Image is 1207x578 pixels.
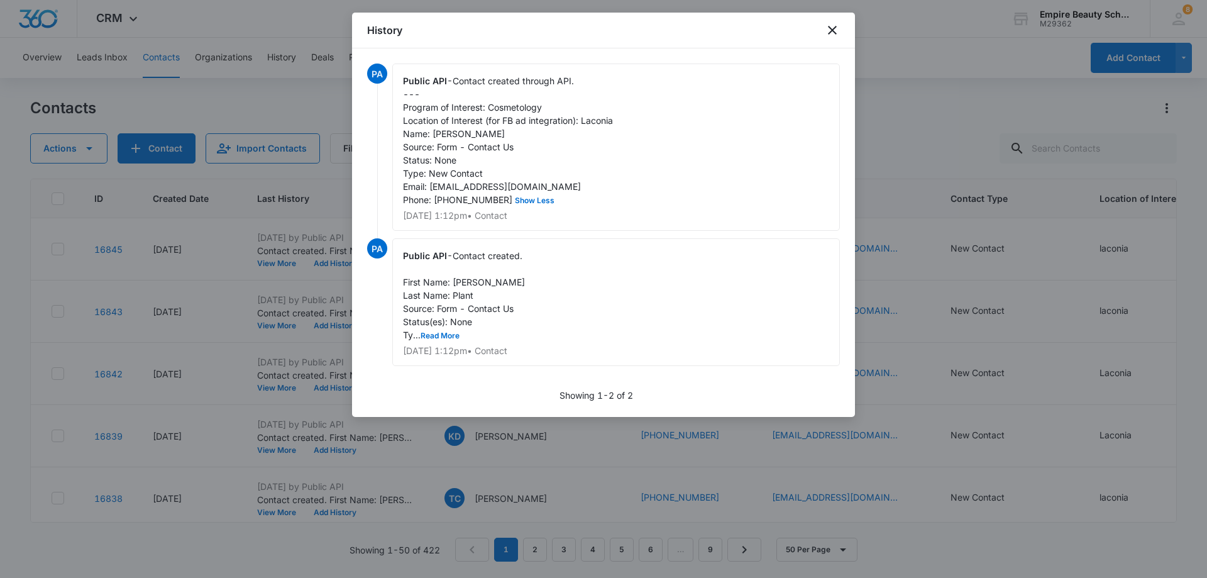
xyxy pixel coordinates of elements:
[559,389,633,402] p: Showing 1-2 of 2
[392,64,840,231] div: -
[403,250,525,340] span: Contact created. First Name: [PERSON_NAME] Last Name: Plant Source: Form - Contact Us Status(es):...
[825,23,840,38] button: close
[512,197,557,204] button: Show Less
[367,23,402,38] h1: History
[403,75,613,205] span: Contact created through API. --- Program of Interest: Cosmetology Location of Interest (for FB ad...
[367,238,387,258] span: PA
[392,238,840,366] div: -
[421,332,460,340] button: Read More
[403,250,447,261] span: Public API
[403,347,829,355] p: [DATE] 1:12pm • Contact
[367,64,387,84] span: PA
[403,211,829,220] p: [DATE] 1:12pm • Contact
[403,75,447,86] span: Public API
